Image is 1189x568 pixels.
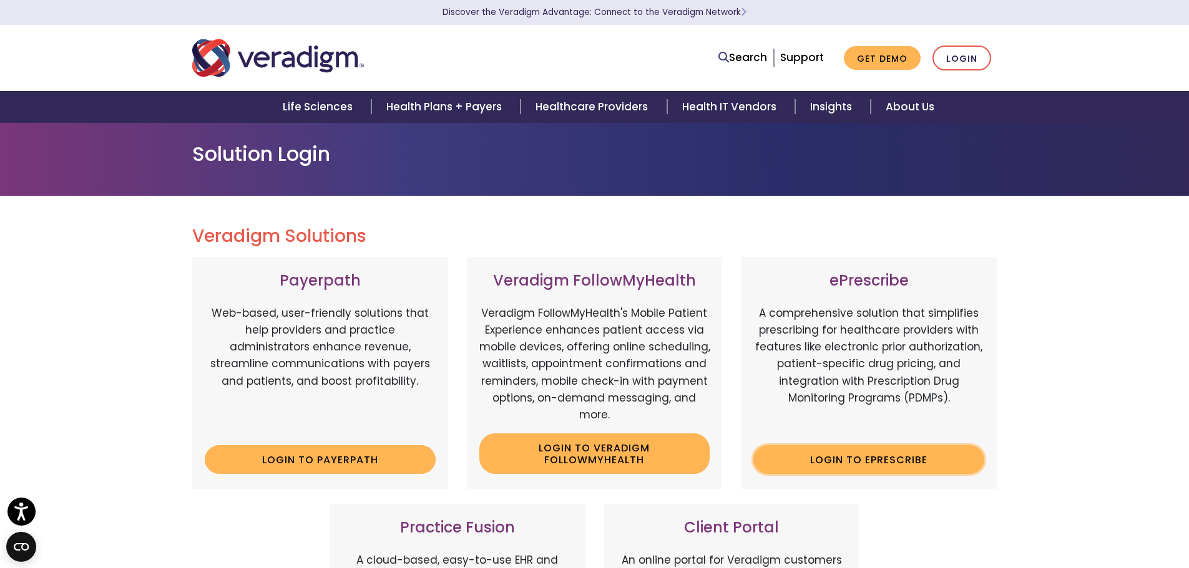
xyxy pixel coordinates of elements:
[1102,531,1174,553] iframe: Drift Chat Widget
[268,91,371,123] a: Life Sciences
[780,50,824,65] a: Support
[844,46,921,70] a: Get Demo
[6,532,36,562] button: Open CMP widget
[192,142,997,166] h1: Solution Login
[192,37,364,79] img: Veradigm logo
[205,272,436,290] h3: Payerpath
[617,519,848,537] h3: Client Portal
[795,91,871,123] a: Insights
[521,91,667,123] a: Healthcare Providers
[479,272,710,290] h3: Veradigm FollowMyHealth
[342,519,573,537] h3: Practice Fusion
[205,445,436,474] a: Login to Payerpath
[371,91,521,123] a: Health Plans + Payers
[741,6,746,18] span: Learn More
[192,226,997,247] h2: Veradigm Solutions
[753,272,984,290] h3: ePrescribe
[871,91,949,123] a: About Us
[479,433,710,474] a: Login to Veradigm FollowMyHealth
[718,49,767,66] a: Search
[479,305,710,423] p: Veradigm FollowMyHealth's Mobile Patient Experience enhances patient access via mobile devices, o...
[753,445,984,474] a: Login to ePrescribe
[753,305,984,436] p: A comprehensive solution that simplifies prescribing for healthcare providers with features like ...
[932,46,991,71] a: Login
[205,305,436,436] p: Web-based, user-friendly solutions that help providers and practice administrators enhance revenu...
[667,91,795,123] a: Health IT Vendors
[443,6,746,18] a: Discover the Veradigm Advantage: Connect to the Veradigm NetworkLearn More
